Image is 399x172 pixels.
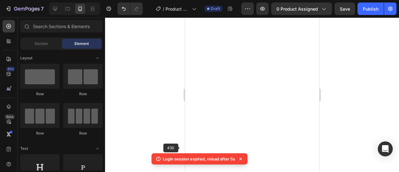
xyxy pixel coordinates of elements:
[93,53,103,63] span: Toggle open
[20,20,103,32] input: Search Sections & Elements
[363,6,378,12] div: Publish
[63,91,103,97] div: Row
[20,55,32,61] span: Layout
[358,2,384,15] button: Publish
[163,144,178,152] span: 430
[63,130,103,136] div: Row
[163,156,235,162] p: Login session expired, reload after 5s
[20,146,28,151] span: Text
[163,6,164,12] span: /
[185,17,319,172] iframe: Design area
[35,41,48,47] span: Section
[2,2,46,15] button: 7
[340,6,350,12] span: Save
[75,41,89,47] span: Element
[166,6,190,12] span: Product Page - [DATE] 00:37:36
[378,141,393,156] div: Open Intercom Messenger
[118,2,143,15] div: Undo/Redo
[334,2,355,15] button: Save
[20,91,60,97] div: Row
[276,6,318,12] span: 0 product assigned
[93,144,103,154] span: Toggle open
[41,5,44,12] p: 7
[20,130,60,136] div: Row
[6,66,15,71] div: 450
[5,114,15,119] div: Beta
[271,2,332,15] button: 0 product assigned
[211,6,220,12] span: Draft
